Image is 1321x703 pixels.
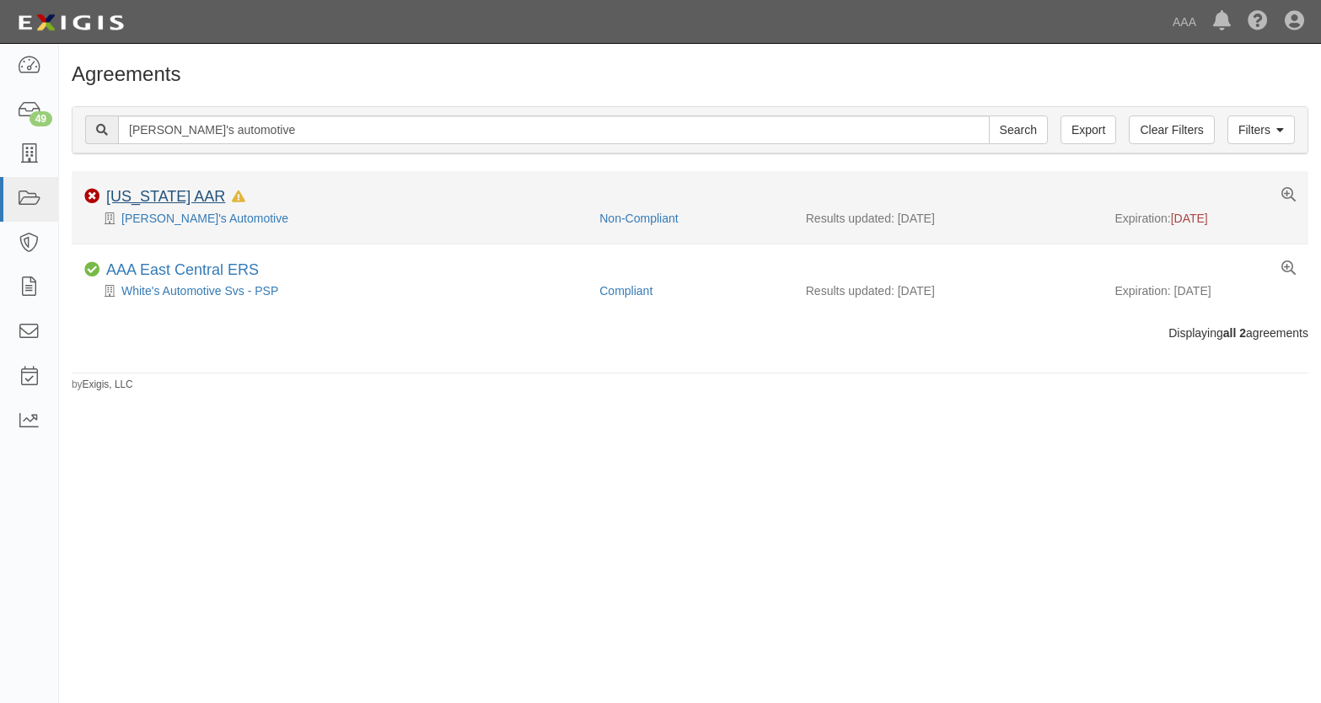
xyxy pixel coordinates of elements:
div: 49 [30,111,52,126]
a: View results summary [1281,188,1296,203]
input: Search [118,115,990,144]
a: [US_STATE] AAR [106,188,225,205]
div: Expiration: [1115,210,1297,227]
input: Search [989,115,1048,144]
a: AAA East Central ERS [106,261,259,278]
a: Filters [1227,115,1295,144]
i: Non-Compliant [84,189,99,204]
a: View results summary [1281,261,1296,276]
a: Non-Compliant [599,212,678,225]
div: California AAR [106,188,245,207]
a: White's Automotive Svs - PSP [121,284,278,298]
div: AAA East Central ERS [106,261,259,280]
i: Help Center - Complianz [1248,12,1268,32]
div: White's Automotive Svs - PSP [84,282,587,299]
div: Expiration: [DATE] [1115,282,1297,299]
img: logo-5460c22ac91f19d4615b14bd174203de0afe785f0fc80cf4dbbc73dc1793850b.png [13,8,129,38]
div: Displaying agreements [59,325,1321,341]
span: [DATE] [1171,212,1208,225]
a: Compliant [599,284,652,298]
div: Results updated: [DATE] [806,282,1090,299]
i: In Default since 09/15/2025 [232,191,245,203]
a: Clear Filters [1129,115,1214,144]
div: Results updated: [DATE] [806,210,1090,227]
a: [PERSON_NAME]'s Automotive [121,212,288,225]
a: Export [1061,115,1116,144]
small: by [72,378,133,392]
i: Compliant [84,262,99,277]
h1: Agreements [72,63,1308,85]
a: AAA [1164,5,1205,39]
b: all 2 [1223,326,1246,340]
div: Pete's Automotive [84,210,587,227]
a: Exigis, LLC [83,378,133,390]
